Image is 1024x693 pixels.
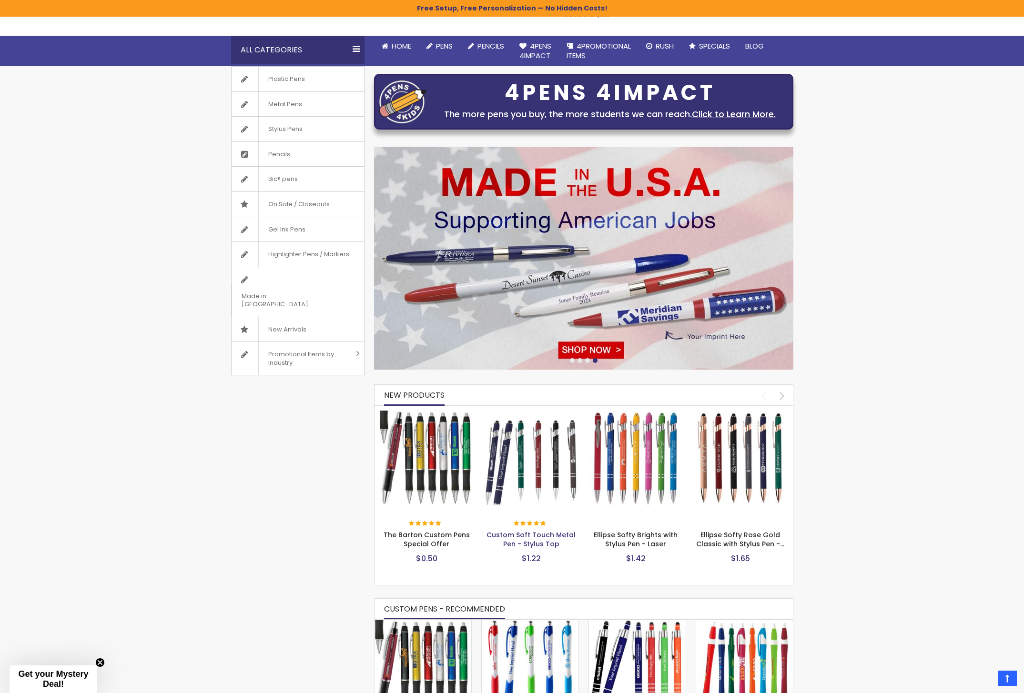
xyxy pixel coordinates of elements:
[409,521,442,527] div: 100%
[258,92,312,117] span: Metal Pens
[432,108,788,121] div: The more pens you buy, the more students we can reach.
[693,411,788,506] img: Ellipse Softy Rose Gold Classic with Stylus Pen - Silver Laser
[232,92,364,117] a: Metal Pens
[374,36,419,57] a: Home
[745,41,764,51] span: Blog
[258,117,312,141] span: Stylus Pens
[258,142,300,167] span: Pencils
[232,67,364,91] a: Plastic Pens
[681,36,738,57] a: Specials
[774,387,791,404] div: next
[232,217,364,242] a: Gel Ink Pens
[477,41,504,51] span: Pencils
[258,342,353,375] span: Promotional Items by Industry
[696,530,784,549] a: Ellipse Softy Rose Gold Classic with Stylus Pen -…
[639,36,681,57] a: Rush
[379,410,475,418] a: The Barton Custom Pens Special Offer
[258,67,314,91] span: Plastic Pens
[375,620,471,628] a: The Barton Custom Pens Special Offer
[258,192,339,217] span: On Sale / Closeouts
[487,530,576,549] a: Custom Soft Touch Metal Pen - Stylus Top
[232,167,364,191] a: Bic® pens
[522,553,541,564] span: $1.22
[258,167,307,191] span: Bic® pens
[95,658,105,667] button: Close teaser
[384,603,505,614] span: CUSTOM PENS - RECOMMENDED
[232,342,364,375] a: Promotional Items by Industry
[594,530,678,549] a: Ellipse Softy Brights with Stylus Pen - Laser
[232,242,364,267] a: Highlighter Pens / Markers
[416,553,437,564] span: $0.50
[231,36,365,64] div: All Categories
[419,36,460,57] a: Pens
[258,217,315,242] span: Gel Ink Pens
[656,41,674,51] span: Rush
[482,620,578,628] a: Avenir® Custom Soft Grip Advertising Pens
[10,665,97,693] div: Get your Mystery Deal!Close teaser
[379,80,427,123] img: four_pen_logo.png
[731,553,750,564] span: $1.65
[692,108,776,120] a: Click to Learn More.
[384,530,470,549] a: The Barton Custom Pens Special Offer
[589,620,686,628] a: Celeste Soft Touch Metal Pens With Stylus - Special Offer
[436,41,453,51] span: Pens
[696,620,793,628] a: Dart Color slim Pens
[18,669,88,689] span: Get your Mystery Deal!
[484,411,579,506] img: Custom Soft Touch Metal Pen - Stylus Top
[232,317,364,342] a: New Arrivals
[232,267,364,317] a: Made in [GEOGRAPHIC_DATA]
[374,147,793,370] img: /custom-pens/usa-made-pens.html
[699,41,730,51] span: Specials
[567,41,631,60] span: 4PROMOTIONAL ITEMS
[738,36,771,57] a: Blog
[559,36,639,67] a: 4PROMOTIONALITEMS
[232,192,364,217] a: On Sale / Closeouts
[232,142,364,167] a: Pencils
[626,553,646,564] span: $1.42
[258,317,316,342] span: New Arrivals
[232,284,340,317] span: Made in [GEOGRAPHIC_DATA]
[432,83,788,103] div: 4PENS 4IMPACT
[588,411,684,506] img: Ellipse Softy Brights with Stylus Pen - Laser
[693,410,788,418] a: Ellipse Softy Rose Gold Classic with Stylus Pen - Silver Laser
[588,410,684,418] a: Ellipse Softy Brights with Stylus Pen - Laser
[379,411,475,506] img: The Barton Custom Pens Special Offer
[384,390,445,401] span: New Products
[755,387,772,404] div: prev
[484,410,579,418] a: Custom Soft Touch Metal Pen - Stylus Top
[514,521,547,527] div: 100%
[258,242,359,267] span: Highlighter Pens / Markers
[519,41,551,60] span: 4Pens 4impact
[512,36,559,67] a: 4Pens4impact
[232,117,364,141] a: Stylus Pens
[392,41,411,51] span: Home
[460,36,512,57] a: Pencils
